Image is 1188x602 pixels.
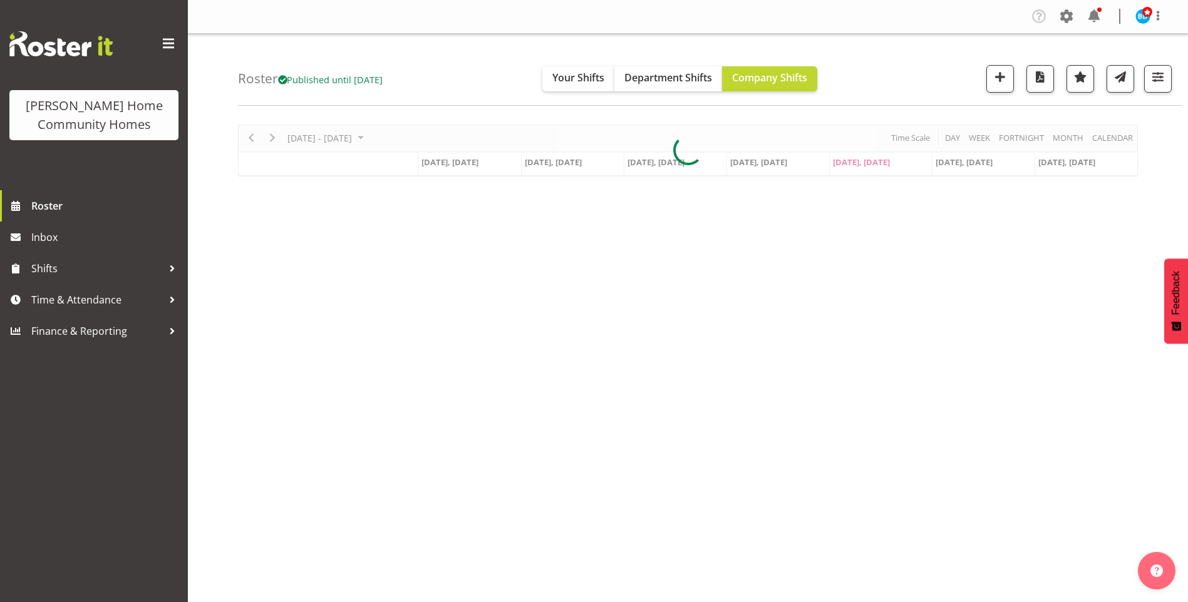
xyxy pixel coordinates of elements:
[1170,271,1182,315] span: Feedback
[624,71,712,84] span: Department Shifts
[22,96,166,134] div: [PERSON_NAME] Home Community Homes
[9,31,113,56] img: Rosterit website logo
[986,65,1014,93] button: Add a new shift
[542,66,614,91] button: Your Shifts
[31,196,182,215] span: Roster
[1067,65,1094,93] button: Highlight an important date within the roster.
[552,71,604,84] span: Your Shifts
[722,66,817,91] button: Company Shifts
[31,259,163,278] span: Shifts
[1164,258,1188,344] button: Feedback - Show survey
[1150,564,1163,577] img: help-xxl-2.png
[1144,65,1172,93] button: Filter Shifts
[1107,65,1134,93] button: Send a list of all shifts for the selected filtered period to all rostered employees.
[278,73,383,86] span: Published until [DATE]
[238,71,383,86] h4: Roster
[31,228,182,247] span: Inbox
[1026,65,1054,93] button: Download a PDF of the roster according to the set date range.
[1135,9,1150,24] img: barbara-dunlop8515.jpg
[732,71,807,84] span: Company Shifts
[31,322,163,340] span: Finance & Reporting
[614,66,722,91] button: Department Shifts
[31,290,163,309] span: Time & Attendance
